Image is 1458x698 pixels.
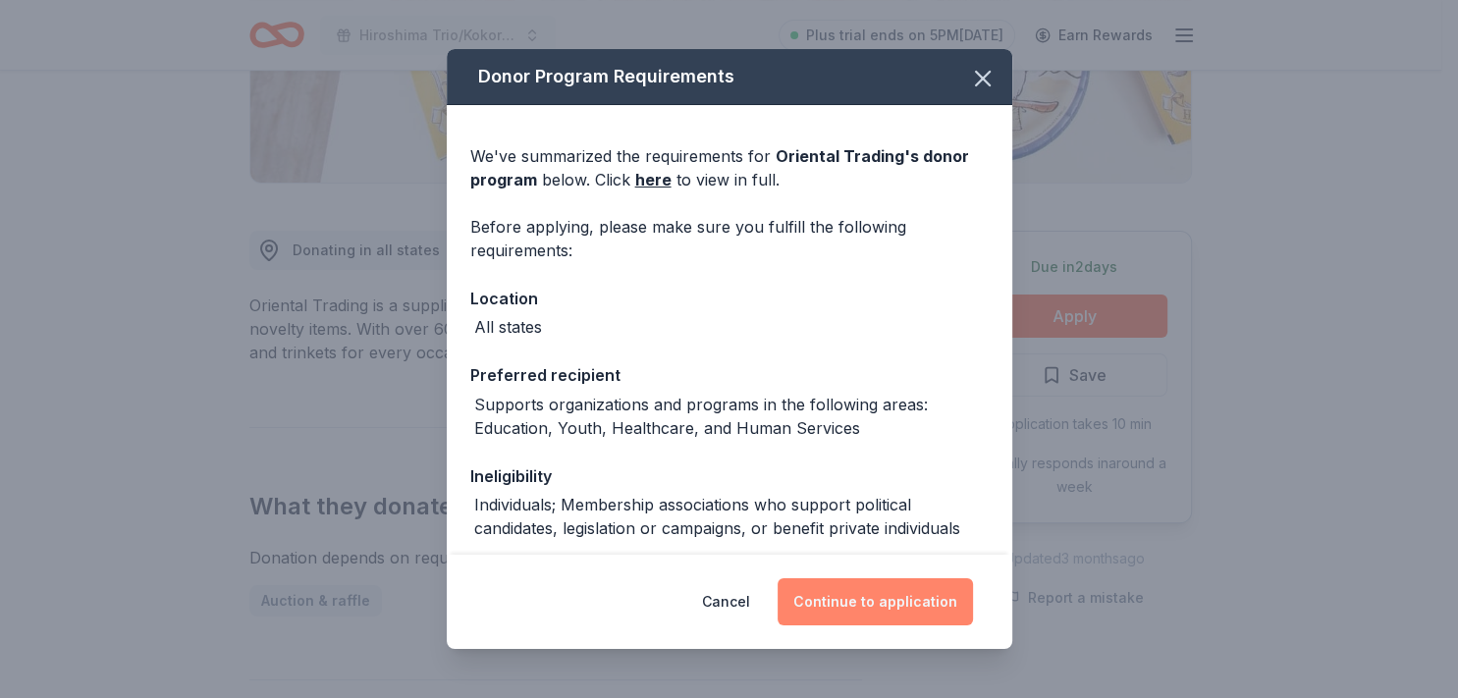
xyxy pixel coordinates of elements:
[470,286,989,311] div: Location
[474,315,542,339] div: All states
[470,463,989,489] div: Ineligibility
[702,578,750,625] button: Cancel
[635,168,672,191] a: here
[474,393,989,440] div: Supports organizations and programs in the following areas: Education, Youth, Healthcare, and Hum...
[447,49,1012,105] div: Donor Program Requirements
[470,215,989,262] div: Before applying, please make sure you fulfill the following requirements:
[474,493,989,540] div: Individuals; Membership associations who support political candidates, legislation or campaigns, ...
[778,578,973,625] button: Continue to application
[470,144,989,191] div: We've summarized the requirements for below. Click to view in full.
[470,362,989,388] div: Preferred recipient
